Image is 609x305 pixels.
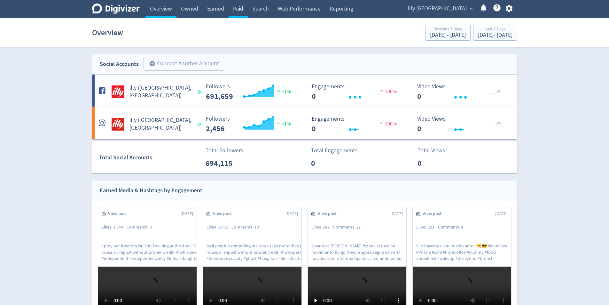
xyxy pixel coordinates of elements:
span: View post [423,211,445,217]
p: 0 [418,157,454,169]
div: Last 7 Days [478,27,512,32]
h5: illy ([GEOGRAPHIC_DATA], [GEOGRAPHIC_DATA]) [129,116,192,132]
span: Data last synced: 18 Aug 2025, 11:01pm (AEST) [198,123,203,126]
svg: Followers --- [203,84,299,100]
a: illy (AU, NZ) undefinedilly ([GEOGRAPHIC_DATA], [GEOGRAPHIC_DATA]) Followers --- Followers 2,456 ... [92,107,517,139]
p: 694,115 [206,157,242,169]
span: 1,544 [113,224,123,230]
p: I pray her freedom isn't still waiting at the door. "Happy [DATE]" 🇮🇳 . . . . . . . . . 📌 Do not ... [102,243,281,261]
span: 4 [461,224,463,230]
p: A cantora [PERSON_NAME] fez sua estreia no movimento Banjo Novo e agora segue de volta na ativa c... [311,243,403,261]
img: illy (AU, NZ) undefined [112,85,124,98]
span: [DATE] [390,211,403,217]
span: _ 0% [492,121,502,127]
span: 100% [379,88,397,95]
div: [DATE] - [DATE] [478,32,512,38]
span: [DATE] [285,211,298,217]
span: add_circle [149,60,155,67]
div: Social Accounts [100,60,139,69]
span: 1,092 [218,224,228,230]
span: 242 [323,224,330,230]
span: 0 [150,224,152,230]
span: expand_more [468,6,474,12]
div: Previous 7 Days [430,27,466,32]
span: [DATE] [181,211,193,217]
svg: Followers --- [203,116,299,133]
div: Likes [416,224,438,230]
span: Data last synced: 18 Aug 2025, 11:01pm (AEST) [198,90,203,94]
img: illy (AU, NZ) undefined [112,118,124,131]
button: Previous 7 Days[DATE] - [DATE] [425,25,471,41]
p: Total Followers [206,146,243,155]
h1: Overview [92,22,123,43]
div: Likes [311,224,333,230]
div: Earned Media & Hashtags by Engagement [100,186,202,195]
span: View post [213,211,235,217]
p: As if death is reminding me it can take more than just lives. 🥀🕸️ . . . . . . . . . . 📌 Do not co... [207,243,391,261]
button: Connect Another Account [144,57,224,71]
span: 12 [356,224,361,230]
div: Comments [127,224,155,230]
img: positive-performance.svg [275,121,282,125]
span: _ 0% [492,88,502,95]
button: illy [GEOGRAPHIC_DATA] [406,4,474,14]
svg: Video Views 0 [414,116,510,133]
span: 10 [254,224,259,230]
span: View post [318,211,340,217]
h5: illy ([GEOGRAPHIC_DATA], [GEOGRAPHIC_DATA]) [129,84,192,100]
p: Y lo hacemos con mucho amor 🔫😎 #Munchys #Puzzle #cafe #Illy #coffee #yummy #food #breakfast #wake... [416,243,508,261]
p: Total Views [418,146,454,155]
div: [DATE] - [DATE] [430,32,466,38]
span: [DATE] [495,211,508,217]
button: Last 7 Days[DATE]- [DATE] [473,25,517,41]
svg: Engagements 0 [308,116,404,133]
svg: Video Views 0 [414,84,510,100]
a: illy (AU, NZ) undefinedilly ([GEOGRAPHIC_DATA], [GEOGRAPHIC_DATA]) Followers --- Followers 691,65... [92,75,517,107]
div: Comments [231,224,262,230]
div: Comments [333,224,364,230]
span: 161 [428,224,434,230]
span: 100% [379,121,397,127]
span: View post [108,211,130,217]
p: 0 [311,157,348,169]
div: Comments [438,224,467,230]
div: Likes [102,224,127,230]
span: <1% [275,88,291,95]
div: Likes [207,224,231,230]
img: negative-performance.svg [379,88,385,93]
div: Total Social Accounts [99,153,201,162]
img: positive-performance.svg [275,88,282,93]
img: negative-performance.svg [379,121,385,125]
span: <1% [275,121,291,127]
span: illy [GEOGRAPHIC_DATA] [408,4,467,14]
p: Total Engagements [311,146,358,155]
svg: Engagements 0 [308,84,404,100]
a: Connect Another Account [139,58,224,71]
